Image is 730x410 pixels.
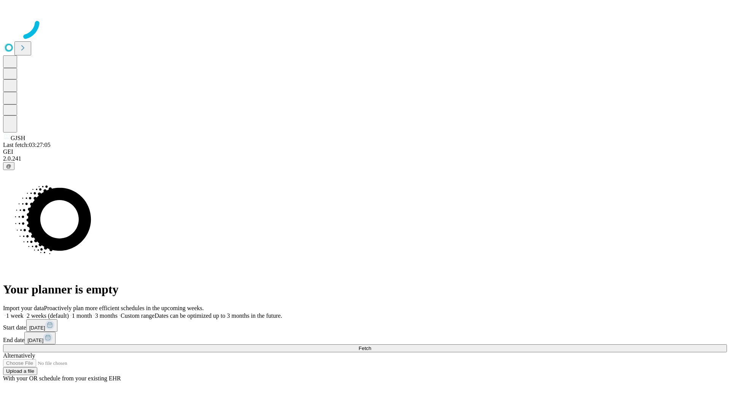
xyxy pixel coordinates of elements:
[3,332,727,344] div: End date
[24,332,56,344] button: [DATE]
[3,155,727,162] div: 2.0.241
[72,312,92,319] span: 1 month
[3,375,121,382] span: With your OR schedule from your existing EHR
[3,344,727,352] button: Fetch
[6,163,11,169] span: @
[155,312,282,319] span: Dates can be optimized up to 3 months in the future.
[11,135,25,141] span: GJSH
[44,305,204,311] span: Proactively plan more efficient schedules in the upcoming weeks.
[3,162,14,170] button: @
[26,319,57,332] button: [DATE]
[95,312,117,319] span: 3 months
[3,367,37,375] button: Upload a file
[3,282,727,296] h1: Your planner is empty
[3,148,727,155] div: GEI
[27,312,69,319] span: 2 weeks (default)
[121,312,154,319] span: Custom range
[3,142,51,148] span: Last fetch: 03:27:05
[3,305,44,311] span: Import your data
[6,312,24,319] span: 1 week
[29,325,45,331] span: [DATE]
[27,337,43,343] span: [DATE]
[3,352,35,359] span: Alternatively
[359,345,371,351] span: Fetch
[3,319,727,332] div: Start date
